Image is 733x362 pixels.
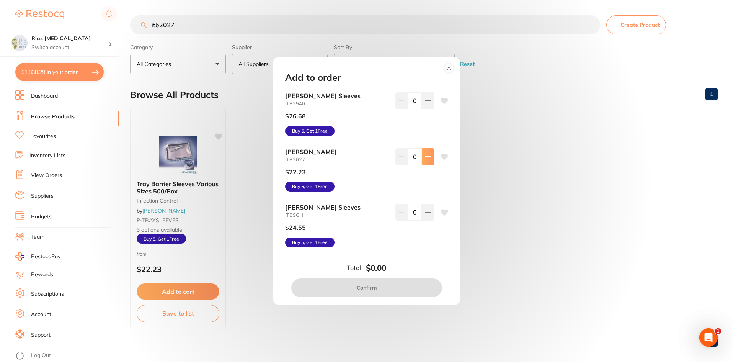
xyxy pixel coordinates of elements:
small: ITB2027 [285,157,389,162]
small: ITB2940 [285,101,389,106]
span: Buy 5, Get 1 Free [285,238,335,247]
span: 1 [715,328,721,334]
b: [PERSON_NAME] Sleeves [285,204,389,211]
b: $0.00 [366,264,386,273]
span: Buy 5, Get 1 Free [285,126,335,136]
p: $26.68 [285,113,306,120]
span: Buy 5, Get 1 Free [285,182,335,192]
p: $24.55 [285,224,306,231]
iframe: Intercom live chat [699,328,718,347]
b: [PERSON_NAME] Sleeves [285,92,389,99]
label: Total: [347,264,363,271]
button: Confirm [291,278,442,297]
p: $22.23 [285,169,306,175]
h2: Add to order [285,72,341,83]
small: ITBSCH [285,212,389,218]
b: [PERSON_NAME] [285,148,389,155]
